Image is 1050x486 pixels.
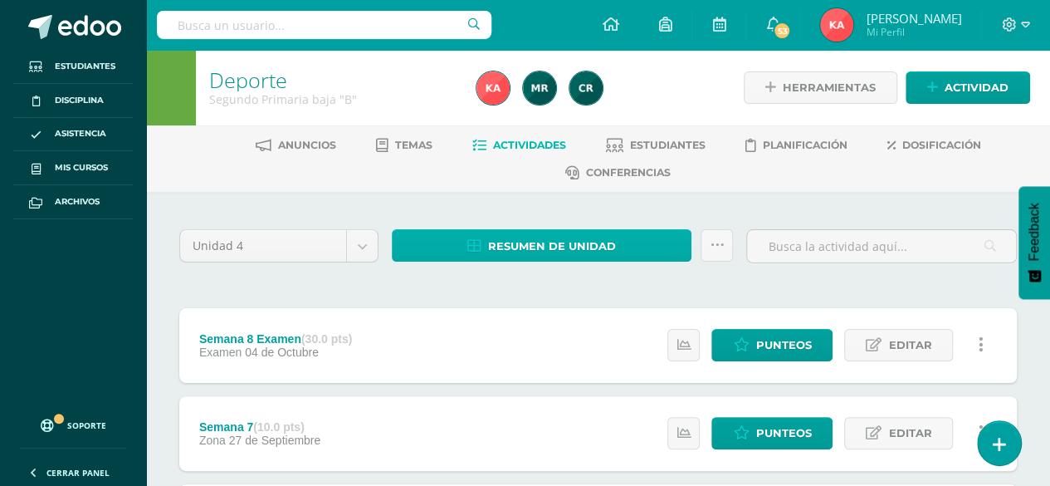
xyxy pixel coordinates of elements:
span: Editar [888,330,931,361]
span: Estudiantes [630,139,706,151]
a: Temas [376,132,432,159]
span: Anuncios [278,139,336,151]
img: 055b641256edc27d9aba05c5e4c57ff6.png [820,8,853,42]
span: Planificación [763,139,847,151]
span: Asistencia [55,127,106,140]
img: 31cc3966fce4eb9ca4ceb0e9639e6c11.png [523,71,556,105]
span: Feedback [1027,203,1042,261]
span: Actividades [493,139,566,151]
strong: (30.0 pts) [301,332,352,346]
span: Examen [199,346,242,359]
span: Punteos [755,418,811,449]
strong: (10.0 pts) [253,420,304,434]
span: Mis cursos [55,161,108,174]
span: Archivos [55,195,100,209]
a: Herramientas [744,71,897,104]
input: Busca la actividad aquí... [747,230,1016,263]
img: 19436fc6d9716341a8510cf58c6830a2.png [569,71,603,105]
span: Unidad 4 [193,230,334,262]
span: [PERSON_NAME] [866,10,961,27]
a: Disciplina [13,84,133,118]
a: Archivos [13,185,133,219]
a: Deporte [209,66,287,94]
span: Temas [395,139,432,151]
span: Actividad [945,72,1008,103]
span: Herramientas [783,72,876,103]
a: Estudiantes [13,50,133,84]
a: Unidad 4 [180,230,378,262]
span: 53 [773,22,791,40]
span: Punteos [755,330,811,361]
span: Conferencias [586,166,671,179]
input: Busca un usuario... [157,11,491,39]
span: Cerrar panel [46,467,110,479]
span: Estudiantes [55,60,115,73]
a: Resumen de unidad [392,229,691,262]
span: Zona [199,434,226,447]
h1: Deporte [209,68,457,91]
span: Soporte [67,420,106,431]
div: Segundo Primaria baja 'B' [209,91,457,107]
div: Semana 8 Examen [199,332,352,346]
span: 27 de Septiembre [229,434,321,447]
span: Mi Perfil [866,25,961,39]
a: Planificación [745,132,847,159]
a: Punteos [711,417,833,449]
a: Punteos [711,329,833,361]
a: Conferencias [565,160,671,186]
span: 04 de Octubre [245,346,319,359]
a: Actividades [472,132,566,159]
span: Disciplina [55,94,104,107]
img: 055b641256edc27d9aba05c5e4c57ff6.png [476,71,510,105]
span: Editar [888,418,931,449]
button: Feedback - Mostrar encuesta [1018,186,1050,299]
a: Soporte [20,403,126,444]
a: Actividad [906,71,1030,104]
a: Anuncios [256,132,336,159]
span: Dosificación [902,139,981,151]
a: Estudiantes [606,132,706,159]
a: Asistencia [13,118,133,152]
a: Dosificación [887,132,981,159]
div: Semana 7 [199,420,320,434]
a: Mis cursos [13,151,133,185]
span: Resumen de unidad [488,231,616,262]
